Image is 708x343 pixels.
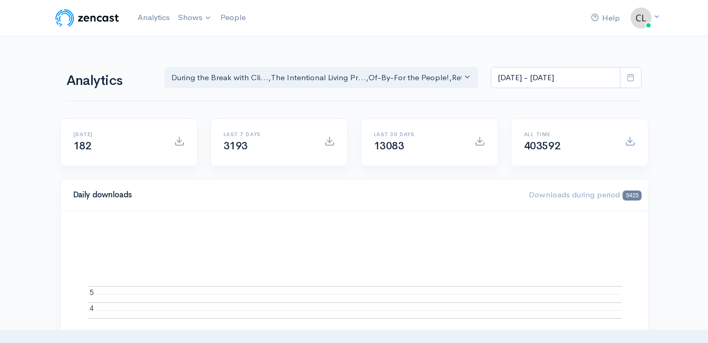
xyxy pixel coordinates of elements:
h6: Last 7 days [224,131,312,137]
img: ... [631,7,652,28]
h1: Analytics [66,73,152,89]
a: People [216,6,250,29]
a: Help [587,7,624,30]
span: 3193 [224,139,248,153]
span: 182 [73,139,92,153]
h6: All time [524,131,612,137]
button: During the Break with Cli..., The Intentional Living Pr..., Of-By-For the People!, Rethink - Rese... [164,67,479,89]
span: 403592 [524,139,561,153]
a: Analytics [133,6,174,29]
text: 5 [90,288,94,296]
span: 13083 [374,139,404,153]
text: 4 [90,304,94,312]
h6: [DATE] [73,131,161,137]
h6: Last 30 days [374,131,462,137]
span: 5425 [623,190,641,201]
div: During the Break with Cli... , The Intentional Living Pr... , Of-By-For the People! , Rethink - R... [171,72,462,84]
img: ZenCast Logo [54,7,121,28]
span: Downloads during period: [529,189,641,199]
a: Shows [174,6,216,30]
input: analytics date range selector [491,67,620,89]
h4: Daily downloads [73,190,517,199]
svg: A chart. [73,224,635,329]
